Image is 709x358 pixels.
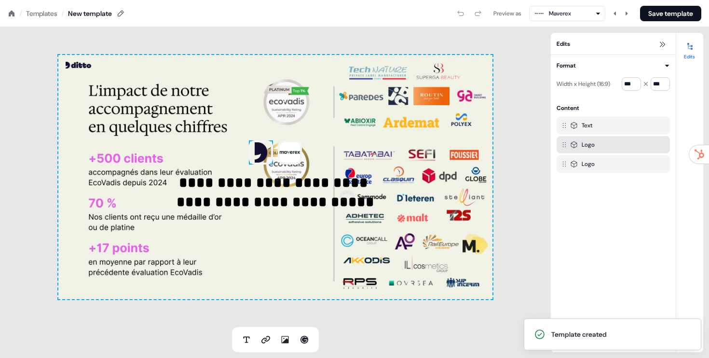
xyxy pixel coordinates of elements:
[529,6,605,21] button: Maverex
[557,103,579,113] div: Content
[557,61,670,70] button: Format
[582,159,595,169] div: Logo
[549,9,571,18] div: Maverex
[26,9,57,18] a: Templates
[68,9,112,18] div: New template
[582,140,595,150] div: Logo
[582,121,592,130] div: Text
[557,61,576,70] div: Format
[19,8,22,19] div: /
[493,9,521,18] div: Preview as
[557,76,610,92] div: Width x Height (16:9)
[640,6,701,21] button: Save template
[676,39,703,60] button: Edits
[557,39,570,49] span: Edits
[551,330,607,339] div: Template created
[61,8,64,19] div: /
